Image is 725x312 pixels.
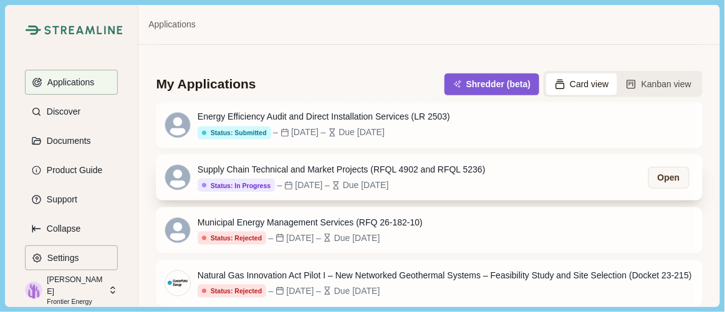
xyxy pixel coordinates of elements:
[148,18,196,31] a: Applications
[202,129,267,137] div: Status: Submitted
[165,218,190,243] svg: avatar
[325,179,330,192] div: –
[286,285,314,298] div: [DATE]
[291,126,319,139] div: [DATE]
[25,245,118,275] a: Settings
[198,285,266,298] button: Status: Rejected
[198,126,271,139] button: Status: Submitted
[43,77,95,88] p: Applications
[43,253,79,263] p: Settings
[156,207,702,253] a: Municipal Energy Management Services (RFQ 26-182-10)Status: Rejected–[DATE]–Due [DATE]
[316,232,321,245] div: –
[25,158,118,182] button: Product Guide
[202,234,262,242] div: Status: Rejected
[648,167,689,189] button: Open
[25,70,118,95] button: Applications
[202,182,271,190] div: Status: In Progress
[25,99,118,124] button: Discover
[269,285,274,298] div: –
[273,126,278,139] div: –
[47,274,104,297] p: [PERSON_NAME]
[269,232,274,245] div: –
[42,106,80,117] p: Discover
[25,216,118,241] button: Expand
[25,128,118,153] button: Documents
[198,110,450,123] div: Energy Efficiency Audit and Direct Installation Services (LR 2503)
[42,194,77,205] p: Support
[165,113,190,138] svg: avatar
[42,165,103,176] p: Product Guide
[338,126,385,139] div: Due [DATE]
[316,285,321,298] div: –
[42,136,91,146] p: Documents
[343,179,389,192] div: Due [DATE]
[198,179,275,192] button: Status: In Progress
[156,75,256,93] div: My Applications
[198,216,423,229] div: Municipal Energy Management Services (RFQ 26-182-10)
[202,287,262,295] div: Status: Rejected
[321,126,326,139] div: –
[334,232,380,245] div: Due [DATE]
[165,165,190,190] svg: avatar
[295,179,322,192] div: [DATE]
[444,73,539,95] button: Shredder (beta)
[617,73,700,95] button: Kanban view
[156,102,702,148] a: Energy Efficiency Audit and Direct Installation Services (LR 2503)Status: Submitted–[DATE]–Due [D...
[286,232,314,245] div: [DATE]
[47,297,104,307] p: Frontier Energy
[42,224,80,234] p: Collapse
[156,260,702,306] a: Natural Gas Innovation Act Pilot I – New Networked Geothermal Systems – Feasibility Study and Sit...
[25,245,118,270] button: Settings
[25,281,42,299] img: profile picture
[198,232,266,245] button: Status: Rejected
[165,271,190,296] img: centerpoint_energy-logo_brandlogos.net_msegq.png
[44,26,123,35] img: Streamline Climate Logo
[25,25,118,35] a: Streamline Climate LogoStreamline Climate Logo
[25,187,118,212] button: Support
[25,25,41,35] img: Streamline Climate Logo
[546,73,618,95] button: Card view
[334,285,380,298] div: Due [DATE]
[156,154,702,201] a: Supply Chain Technical and Market Projects (RFQL 4902 and RFQL 5236)Status: In Progress–[DATE]–Du...
[198,163,486,176] div: Supply Chain Technical and Market Projects (RFQL 4902 and RFQL 5236)
[198,269,692,282] div: Natural Gas Innovation Act Pilot I – New Networked Geothermal Systems – Feasibility Study and Sit...
[277,179,282,192] div: –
